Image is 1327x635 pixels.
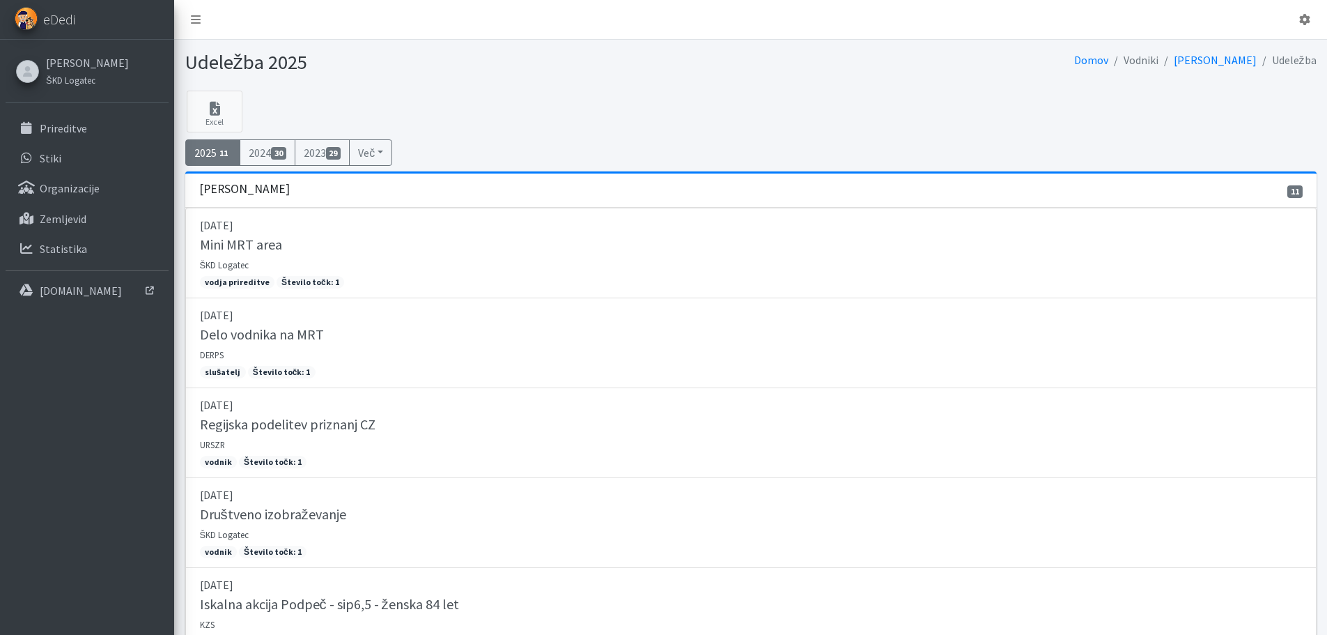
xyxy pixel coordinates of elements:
a: [DATE] Delo vodnika na MRT DERPS slušatelj Število točk: 1 [185,298,1317,388]
p: [DATE] [200,576,1302,593]
p: Statistika [40,242,87,256]
a: 202511 [185,139,241,166]
small: KZS [200,619,215,630]
span: eDedi [43,9,75,30]
button: Več [349,139,392,166]
p: Zemljevid [40,212,86,226]
span: Število točk: 1 [248,366,316,378]
a: [DOMAIN_NAME] [6,277,169,305]
h5: Mini MRT area [200,236,282,253]
small: ŠKD Logatec [46,75,95,86]
h1: Udeležba 2025 [185,50,746,75]
a: Domov [1074,53,1108,67]
p: [DATE] [200,307,1302,323]
a: [DATE] Regijska podelitev priznanj CZ URSZR vodnik Število točk: 1 [185,388,1317,478]
p: Prireditve [40,121,87,135]
a: [DATE] Mini MRT area ŠKD Logatec vodja prireditve Število točk: 1 [185,208,1317,298]
span: 11 [217,147,232,160]
p: Organizacije [40,181,100,195]
a: ŠKD Logatec [46,71,129,88]
a: 202430 [240,139,295,166]
span: 29 [326,147,341,160]
small: ŠKD Logatec [200,259,249,270]
li: Vodniki [1108,50,1158,70]
span: 11 [1287,185,1303,198]
a: [DATE] Društveno izobraževanje ŠKD Logatec vodnik Število točk: 1 [185,478,1317,568]
small: DERPS [200,349,224,360]
a: 202329 [295,139,350,166]
h5: Iskalna akcija Podpeč - sip6,5 - ženska 84 let [200,596,459,613]
span: vodnik [200,456,237,468]
a: [PERSON_NAME] [1174,53,1257,67]
a: [PERSON_NAME] [46,54,129,71]
img: eDedi [15,7,38,30]
span: vodnik [200,546,237,558]
a: Zemljevid [6,205,169,233]
a: Statistika [6,235,169,263]
p: [DOMAIN_NAME] [40,284,122,298]
h5: Društveno izobraževanje [200,506,346,523]
a: Stiki [6,144,169,172]
span: vodja prireditve [200,276,274,289]
span: 30 [271,147,286,160]
small: ŠKD Logatec [200,529,249,540]
p: [DATE] [200,217,1302,234]
small: URSZR [200,439,225,450]
h5: Regijska podelitev priznanj CZ [200,416,375,433]
p: [DATE] [200,487,1302,503]
a: Excel [187,91,242,132]
span: Število točk: 1 [239,546,306,558]
h3: [PERSON_NAME] [199,182,290,197]
span: slušatelj [200,366,246,378]
span: Število točk: 1 [239,456,306,468]
a: Prireditve [6,114,169,142]
li: Udeležba [1257,50,1317,70]
h5: Delo vodnika na MRT [200,326,324,343]
p: [DATE] [200,397,1302,413]
a: Organizacije [6,174,169,202]
p: Stiki [40,151,61,165]
span: Število točk: 1 [277,276,344,289]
